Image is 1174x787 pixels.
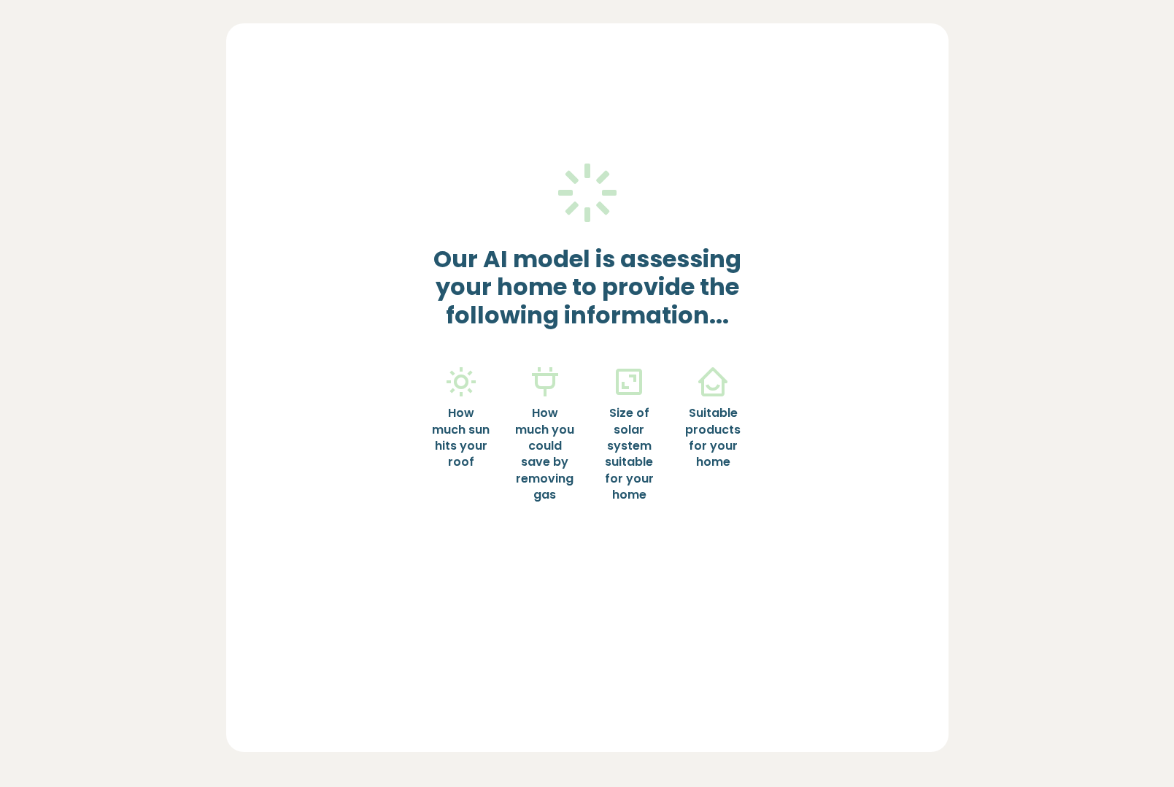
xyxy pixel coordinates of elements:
[430,245,744,329] h3: Our AI model is assessing your home to provide the following information...
[317,642,858,659] p: Note: Do not refresh or close this page. Your data may get lost.
[317,615,858,631] p: This may take few seconds
[430,405,491,471] h6: How much sun hits your roof
[683,405,744,471] h6: Suitable products for your home
[514,405,575,503] h6: How much you could save by removing gas
[599,405,660,503] h6: Size of solar system suitable for your home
